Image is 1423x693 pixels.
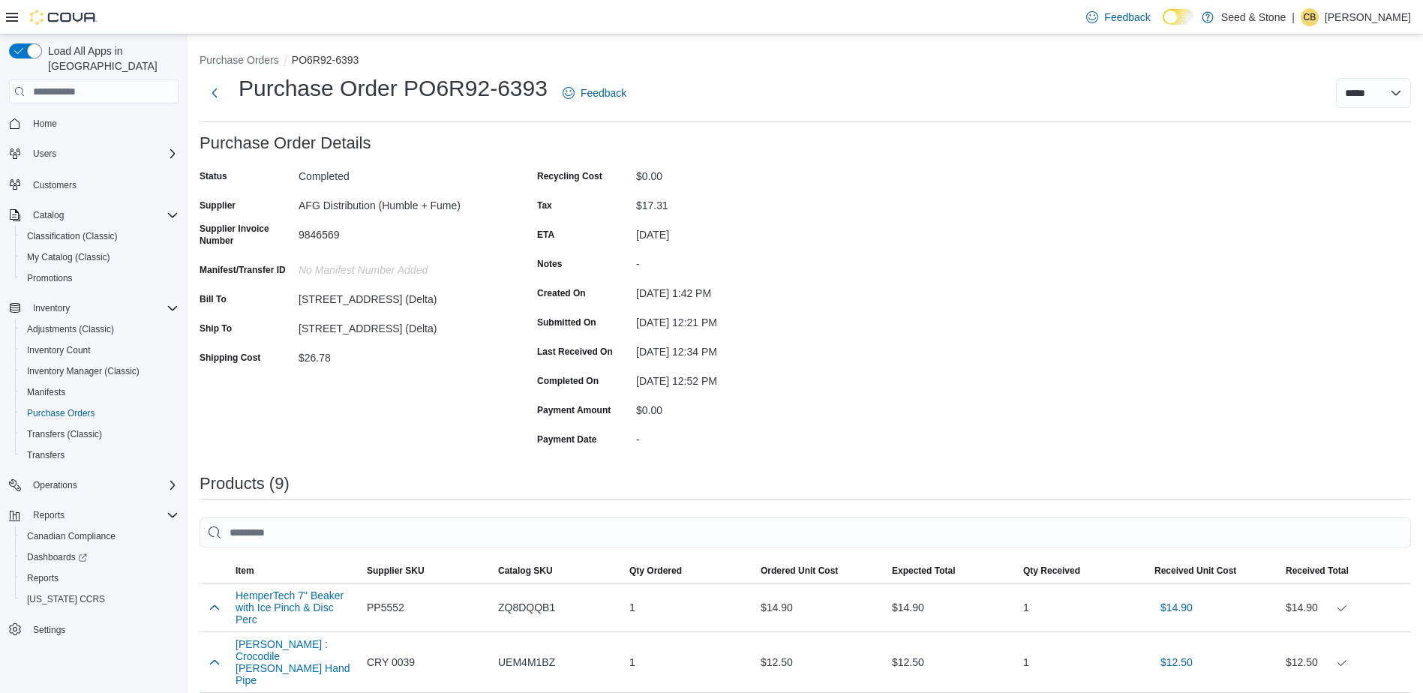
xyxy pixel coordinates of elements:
span: Settings [33,624,65,636]
button: [PERSON_NAME] : Crocodile [PERSON_NAME] Hand Pipe [236,638,355,686]
span: Washington CCRS [21,590,179,608]
span: Inventory Count [27,344,91,356]
a: Canadian Compliance [21,527,122,545]
button: $14.90 [1154,592,1199,622]
button: Next [200,78,230,108]
h3: Products (9) [200,475,290,493]
label: Completed On [537,375,599,387]
button: Operations [27,476,83,494]
span: Manifests [21,383,179,401]
label: Recycling Cost [537,170,602,182]
span: Customers [27,175,179,193]
button: Inventory Count [15,340,185,361]
span: Home [27,114,179,133]
span: Canadian Compliance [21,527,179,545]
div: 1 [1017,592,1148,622]
span: Transfers (Classic) [21,425,179,443]
button: Reports [15,568,185,589]
div: $17.31 [636,193,837,211]
a: [US_STATE] CCRS [21,590,111,608]
span: CRY 0039 [367,653,415,671]
div: $14.90 [755,592,886,622]
div: - [636,427,837,445]
div: Charandeep Bawa [1301,8,1319,26]
button: My Catalog (Classic) [15,247,185,268]
button: Reports [3,505,185,526]
a: Home [27,115,63,133]
span: Operations [33,479,77,491]
span: Catalog [33,209,64,221]
button: Operations [3,475,185,496]
label: Last Received On [537,346,613,358]
div: $12.50 [755,647,886,677]
a: Dashboards [21,548,93,566]
span: Feedback [581,85,626,100]
span: Ordered Unit Cost [761,565,838,577]
span: Inventory [33,302,70,314]
span: Purchase Orders [27,407,95,419]
span: Feedback [1104,10,1150,25]
a: Inventory Manager (Classic) [21,362,146,380]
span: Classification (Classic) [27,230,118,242]
nav: An example of EuiBreadcrumbs [200,52,1411,70]
div: $0.00 [636,398,837,416]
button: $12.50 [1154,647,1199,677]
div: $14.90 [1286,598,1405,616]
button: Catalog SKU [492,559,623,583]
button: Transfers [15,445,185,466]
a: Settings [27,621,71,639]
button: [US_STATE] CCRS [15,589,185,610]
button: Inventory Manager (Classic) [15,361,185,382]
h1: Purchase Order PO6R92-6393 [239,73,548,103]
div: $0.00 [636,164,837,182]
button: Canadian Compliance [15,526,185,547]
span: Received Total [1286,565,1349,577]
span: My Catalog (Classic) [27,251,110,263]
label: Payment Amount [537,404,611,416]
a: Adjustments (Classic) [21,320,120,338]
span: Transfers [27,449,65,461]
div: 1 [623,592,755,622]
span: Dark Mode [1163,25,1163,25]
span: Classification (Classic) [21,227,179,245]
a: Transfers (Classic) [21,425,108,443]
div: [DATE] 1:42 PM [636,281,837,299]
h3: Purchase Order Details [200,134,371,152]
button: Received Total [1280,559,1411,583]
a: Classification (Classic) [21,227,124,245]
span: Received Unit Cost [1154,565,1236,577]
span: Inventory Count [21,341,179,359]
button: Ordered Unit Cost [755,559,886,583]
label: Bill To [200,293,227,305]
span: Adjustments (Classic) [27,323,114,335]
button: Adjustments (Classic) [15,319,185,340]
button: Qty Ordered [623,559,755,583]
span: Inventory [27,299,179,317]
span: PP5552 [367,598,404,616]
span: Supplier SKU [367,565,425,577]
button: Customers [3,173,185,195]
button: Users [27,145,62,163]
span: Promotions [21,269,179,287]
span: Reports [21,569,179,587]
span: Users [27,145,179,163]
a: Purchase Orders [21,404,101,422]
label: Payment Date [537,433,596,445]
div: $12.50 [1286,653,1405,671]
span: Settings [27,620,179,639]
span: Item [236,565,254,577]
button: Promotions [15,268,185,289]
span: Transfers [21,446,179,464]
div: $14.90 [886,592,1017,622]
span: Home [33,118,57,130]
div: [STREET_ADDRESS] (Delta) [299,287,500,305]
label: Created On [537,287,586,299]
span: Transfers (Classic) [27,428,102,440]
div: [DATE] 12:34 PM [636,340,837,358]
div: 1 [1017,647,1148,677]
span: Customers [33,179,77,191]
button: Item [230,559,361,583]
p: Seed & Stone [1221,8,1286,26]
span: Operations [27,476,179,494]
span: $14.90 [1160,600,1193,615]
